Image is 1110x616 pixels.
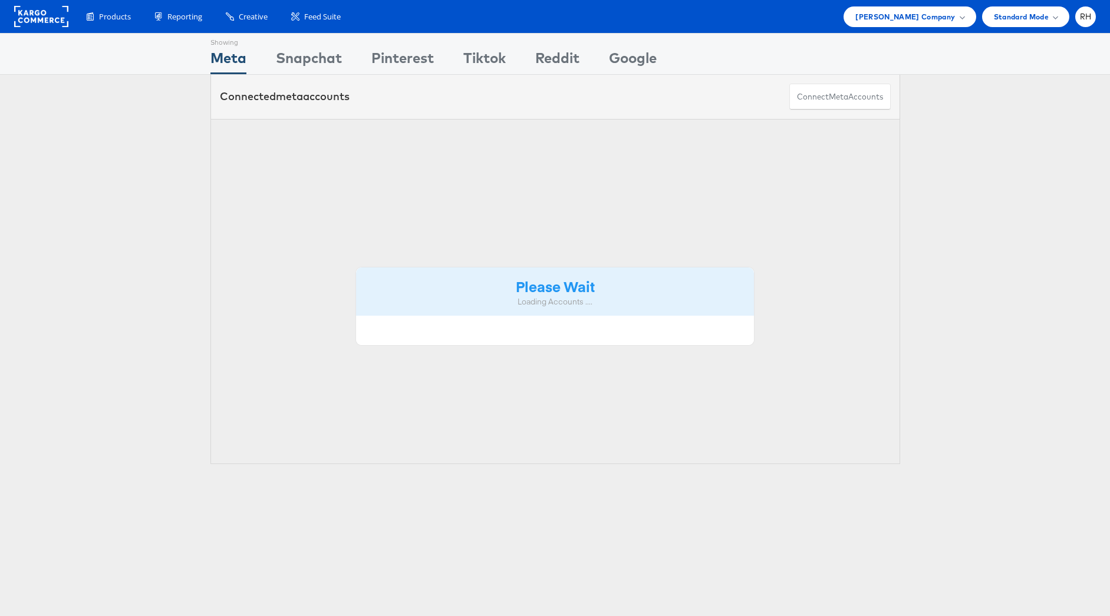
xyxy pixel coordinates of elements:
[220,89,350,104] div: Connected accounts
[789,84,891,110] button: ConnectmetaAccounts
[210,48,246,74] div: Meta
[304,11,341,22] span: Feed Suite
[371,48,434,74] div: Pinterest
[535,48,579,74] div: Reddit
[855,11,955,23] span: [PERSON_NAME] Company
[276,90,303,103] span: meta
[516,276,595,296] strong: Please Wait
[276,48,342,74] div: Snapchat
[239,11,268,22] span: Creative
[365,296,746,307] div: Loading Accounts ....
[210,34,246,48] div: Showing
[609,48,657,74] div: Google
[99,11,131,22] span: Products
[994,11,1049,23] span: Standard Mode
[463,48,506,74] div: Tiktok
[1080,13,1092,21] span: RH
[167,11,202,22] span: Reporting
[829,91,848,102] span: meta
